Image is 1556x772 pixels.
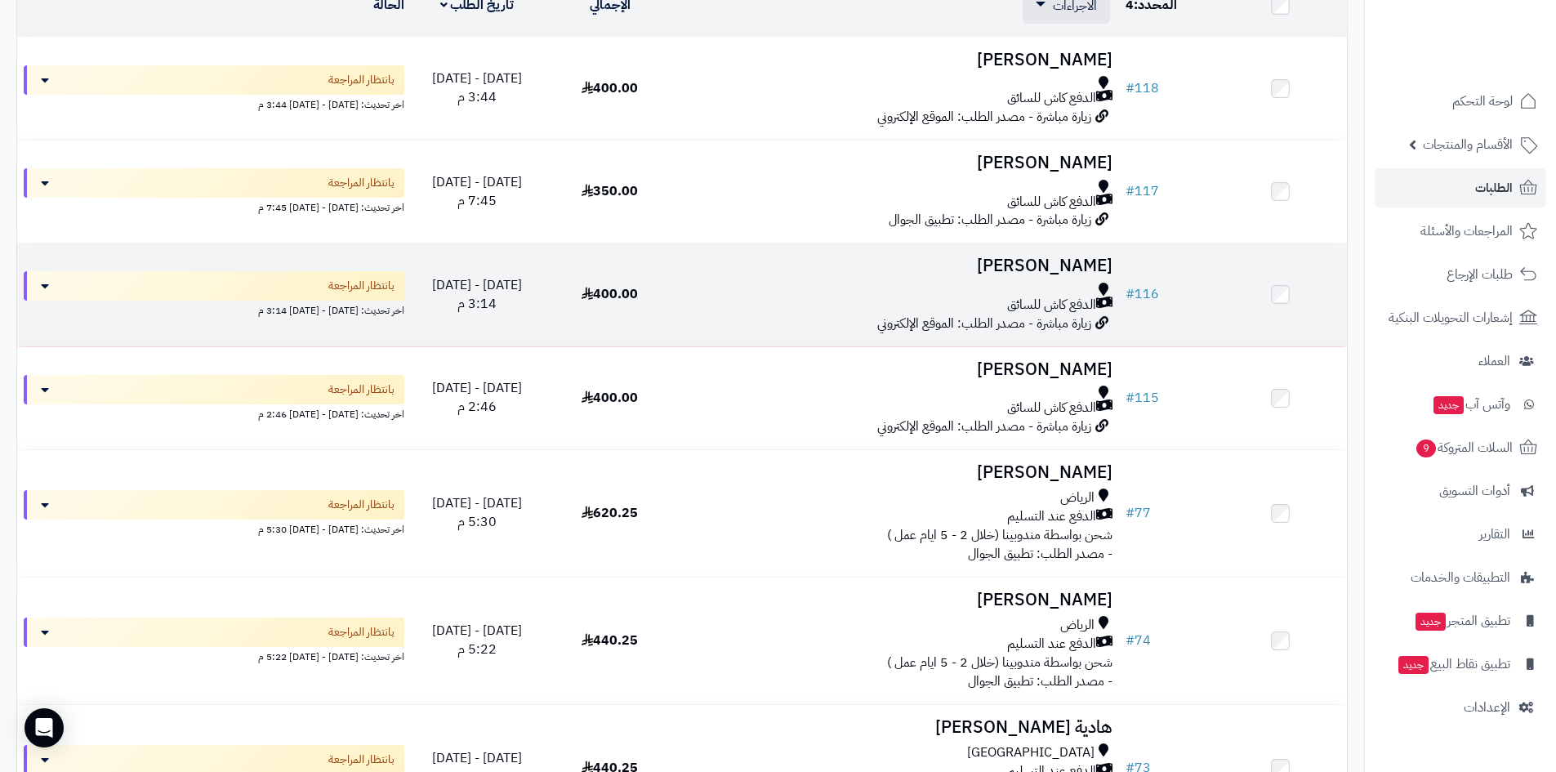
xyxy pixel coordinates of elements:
h3: [PERSON_NAME] [683,463,1112,482]
span: # [1126,78,1135,98]
span: التطبيقات والخدمات [1411,566,1510,589]
span: الرياض [1060,616,1095,635]
a: #116 [1126,284,1159,304]
a: التطبيقات والخدمات [1375,558,1546,597]
div: اخر تحديث: [DATE] - [DATE] 5:30 م [24,520,404,537]
div: اخر تحديث: [DATE] - [DATE] 5:22 م [24,647,404,664]
span: [DATE] - [DATE] 3:44 م [432,69,522,107]
span: أدوات التسويق [1439,480,1510,502]
span: جديد [1398,656,1429,674]
span: # [1126,388,1135,408]
h3: [PERSON_NAME] [683,51,1112,69]
a: #117 [1126,181,1159,201]
h3: [PERSON_NAME] [683,154,1112,172]
span: الدفع كاش للسائق [1007,399,1096,417]
a: طلبات الإرجاع [1375,255,1546,294]
div: اخر تحديث: [DATE] - [DATE] 3:14 م [24,301,404,318]
span: وآتس آب [1432,393,1510,416]
td: - مصدر الطلب: تطبيق الجوال [676,578,1119,704]
span: 440.25 [582,631,638,650]
h3: [PERSON_NAME] [683,591,1112,609]
span: جديد [1433,396,1464,414]
span: طلبات الإرجاع [1447,263,1513,286]
td: - مصدر الطلب: تطبيق الجوال [676,450,1119,577]
span: تطبيق المتجر [1414,609,1510,632]
span: الدفع كاش للسائق [1007,296,1096,315]
span: # [1126,503,1135,523]
span: # [1126,284,1135,304]
span: [DATE] - [DATE] 7:45 م [432,172,522,211]
span: 9 [1416,440,1436,457]
span: # [1126,181,1135,201]
span: التقارير [1479,523,1510,546]
a: أدوات التسويق [1375,471,1546,511]
span: زيارة مباشرة - مصدر الطلب: الموقع الإلكتروني [877,417,1091,436]
span: 350.00 [582,181,638,201]
span: 400.00 [582,284,638,304]
span: السلات المتروكة [1415,436,1513,459]
span: الدفع عند التسليم [1007,635,1096,654]
h3: هادية [PERSON_NAME] [683,718,1112,737]
span: الدفع كاش للسائق [1007,193,1096,212]
span: شحن بواسطة مندوبينا (خلال 2 - 5 ايام عمل ) [887,525,1112,545]
a: #77 [1126,503,1151,523]
div: اخر تحديث: [DATE] - [DATE] 2:46 م [24,404,404,422]
span: زيارة مباشرة - مصدر الطلب: الموقع الإلكتروني [877,314,1091,333]
a: السلات المتروكة9 [1375,428,1546,467]
a: إشعارات التحويلات البنكية [1375,298,1546,337]
span: إشعارات التحويلات البنكية [1389,306,1513,329]
span: الدفع عند التسليم [1007,507,1096,526]
a: الطلبات [1375,168,1546,208]
span: الرياض [1060,489,1095,507]
span: الأقسام والمنتجات [1423,133,1513,156]
span: العملاء [1478,350,1510,373]
span: جديد [1416,613,1446,631]
div: Open Intercom Messenger [25,708,64,747]
span: الطلبات [1475,176,1513,199]
a: وآتس آبجديد [1375,385,1546,424]
span: [DATE] - [DATE] 2:46 م [432,378,522,417]
span: الدفع كاش للسائق [1007,89,1096,108]
h3: [PERSON_NAME] [683,257,1112,275]
span: تطبيق نقاط البيع [1397,653,1510,676]
a: تطبيق نقاط البيعجديد [1375,645,1546,684]
span: [DATE] - [DATE] 5:22 م [432,621,522,659]
span: بانتظار المراجعة [328,72,395,88]
span: زيارة مباشرة - مصدر الطلب: الموقع الإلكتروني [877,107,1091,127]
a: العملاء [1375,341,1546,381]
span: زيارة مباشرة - مصدر الطلب: تطبيق الجوال [889,210,1091,230]
a: تطبيق المتجرجديد [1375,601,1546,640]
a: المراجعات والأسئلة [1375,212,1546,251]
span: 400.00 [582,388,638,408]
span: 400.00 [582,78,638,98]
span: 620.25 [582,503,638,523]
span: لوحة التحكم [1452,90,1513,113]
span: # [1126,631,1135,650]
a: الإعدادات [1375,688,1546,727]
a: #74 [1126,631,1151,650]
span: الإعدادات [1464,696,1510,719]
span: [DATE] - [DATE] 3:14 م [432,275,522,314]
a: #115 [1126,388,1159,408]
span: المراجعات والأسئلة [1420,220,1513,243]
h3: [PERSON_NAME] [683,360,1112,379]
div: اخر تحديث: [DATE] - [DATE] 3:44 م [24,95,404,112]
img: logo-2.png [1445,46,1540,80]
div: اخر تحديث: [DATE] - [DATE] 7:45 م [24,198,404,215]
a: لوحة التحكم [1375,82,1546,121]
span: بانتظار المراجعة [328,175,395,191]
span: [DATE] - [DATE] 5:30 م [432,493,522,532]
a: التقارير [1375,515,1546,554]
span: بانتظار المراجعة [328,382,395,398]
a: #118 [1126,78,1159,98]
span: بانتظار المراجعة [328,752,395,768]
span: بانتظار المراجعة [328,624,395,640]
span: شحن بواسطة مندوبينا (خلال 2 - 5 ايام عمل ) [887,653,1112,672]
span: بانتظار المراجعة [328,278,395,294]
span: بانتظار المراجعة [328,497,395,513]
span: [GEOGRAPHIC_DATA] [967,743,1095,762]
